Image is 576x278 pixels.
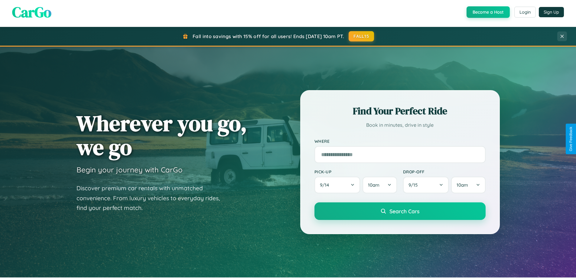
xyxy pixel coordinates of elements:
button: FALL15 [349,31,374,41]
span: 9 / 14 [320,182,332,188]
h2: Find Your Perfect Ride [314,104,486,118]
button: Sign Up [539,7,564,17]
div: Give Feedback [569,127,573,151]
span: 9 / 15 [408,182,421,188]
label: Where [314,139,486,144]
span: CarGo [12,2,51,22]
button: Login [514,7,536,18]
span: 10am [457,182,468,188]
p: Book in minutes, drive in style [314,121,486,129]
button: Search Cars [314,202,486,220]
button: 10am [451,177,485,193]
button: 9/14 [314,177,360,193]
button: 9/15 [403,177,449,193]
p: Discover premium car rentals with unmatched convenience. From luxury vehicles to everyday rides, ... [76,183,228,213]
h3: Begin your journey with CarGo [76,165,183,174]
label: Pick-up [314,169,397,174]
button: Become a Host [467,6,510,18]
span: Fall into savings with 15% off for all users! Ends [DATE] 10am PT. [193,33,344,39]
span: Search Cars [389,208,419,214]
label: Drop-off [403,169,486,174]
button: 10am [363,177,397,193]
h1: Wherever you go, we go [76,111,247,159]
span: 10am [368,182,379,188]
